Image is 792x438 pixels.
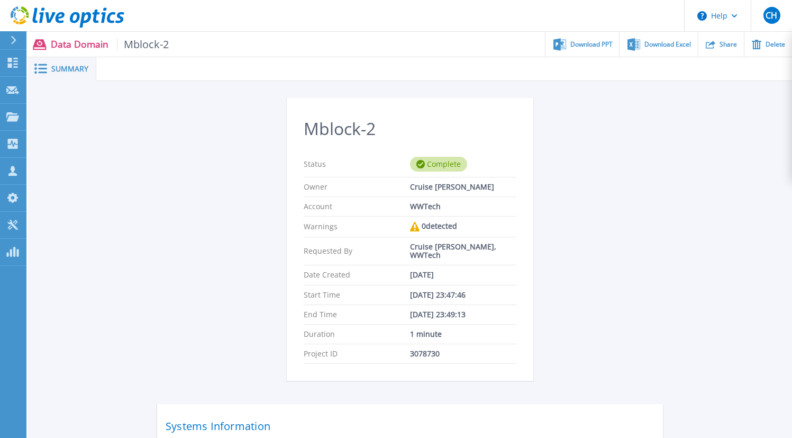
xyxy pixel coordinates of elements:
div: WWTech [410,202,516,211]
p: Data Domain [51,38,169,50]
div: [DATE] 23:47:46 [410,291,516,299]
div: Cruise [PERSON_NAME], WWTech [410,243,516,260]
h2: Mblock-2 [304,119,516,139]
p: Warnings [304,222,410,231]
span: CH [766,11,777,20]
div: Complete [410,157,467,172]
span: Summary [51,65,88,73]
div: [DATE] 23:49:13 [410,310,516,319]
span: Delete [766,41,785,48]
div: 0 detected [410,222,516,231]
span: Download PPT [570,41,613,48]
span: Mblock-2 [117,38,169,50]
p: Status [304,157,410,172]
p: Start Time [304,291,410,299]
span: Download Excel [644,41,691,48]
p: Account [304,202,410,211]
div: [DATE] [410,271,516,279]
h2: Systems Information [166,417,654,436]
div: Cruise [PERSON_NAME] [410,183,516,191]
p: Project ID [304,350,410,358]
p: Requested By [304,243,410,260]
p: End Time [304,310,410,319]
span: Share [720,41,737,48]
p: Date Created [304,271,410,279]
p: Duration [304,330,410,338]
p: Owner [304,183,410,191]
div: 1 minute [410,330,516,338]
div: 3078730 [410,350,516,358]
